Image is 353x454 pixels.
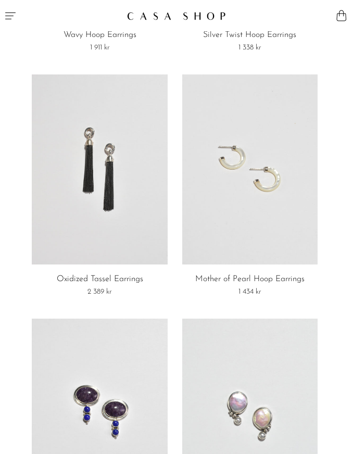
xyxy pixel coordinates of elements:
[238,44,261,52] span: 1 338 kr
[64,31,136,40] a: Wavy Hoop Earrings
[195,275,305,284] a: Mother of Pearl Hoop Earrings
[203,31,296,40] a: Silver Twist Hoop Earrings
[87,288,112,296] span: 2 389 kr
[57,275,143,284] a: Oxidized Tassel Earrings
[90,44,110,52] span: 1 911 kr
[238,288,261,296] span: 1 434 kr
